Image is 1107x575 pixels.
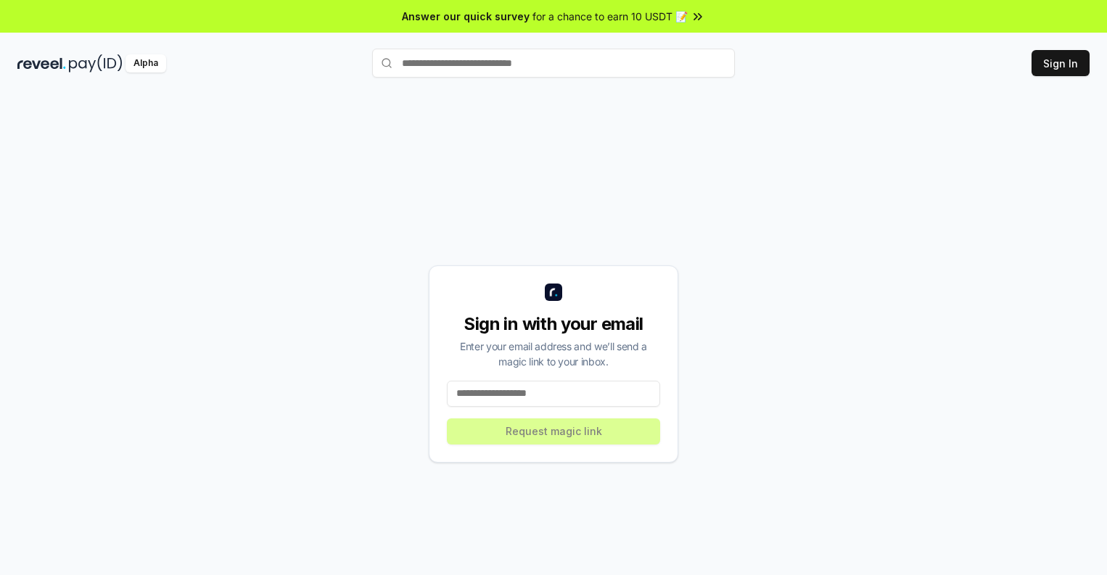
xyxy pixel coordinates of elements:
[125,54,166,73] div: Alpha
[447,339,660,369] div: Enter your email address and we’ll send a magic link to your inbox.
[1032,50,1090,76] button: Sign In
[17,54,66,73] img: reveel_dark
[545,284,562,301] img: logo_small
[402,9,530,24] span: Answer our quick survey
[447,313,660,336] div: Sign in with your email
[69,54,123,73] img: pay_id
[532,9,688,24] span: for a chance to earn 10 USDT 📝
